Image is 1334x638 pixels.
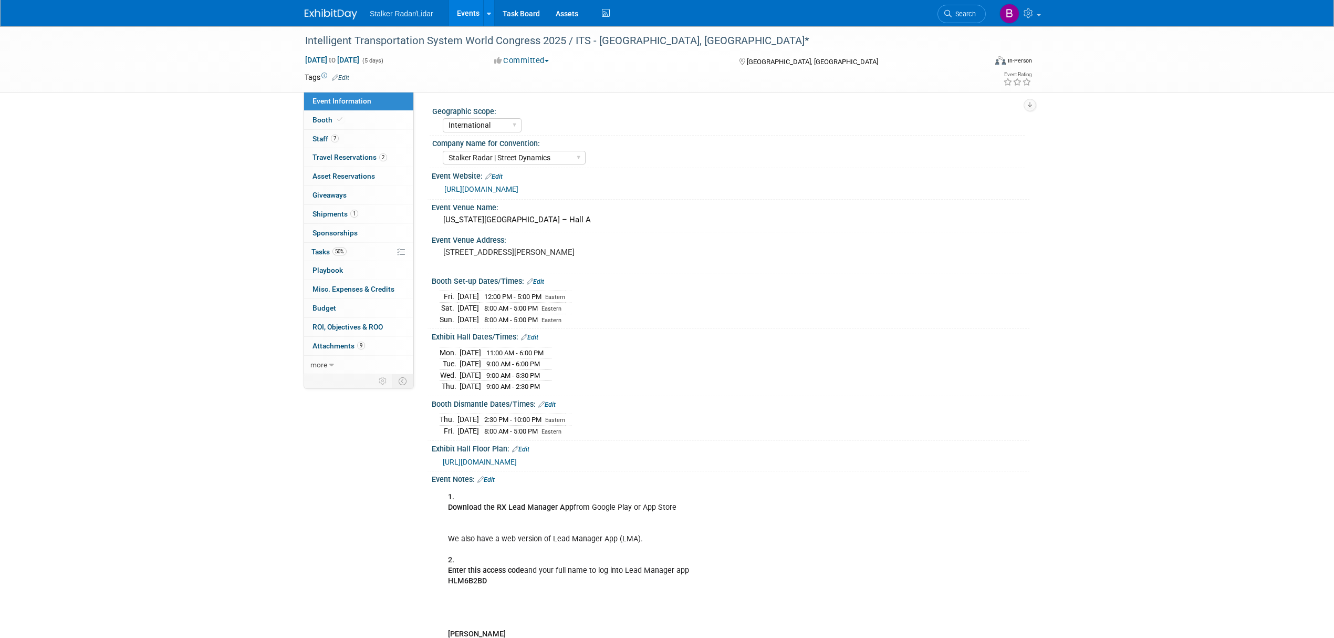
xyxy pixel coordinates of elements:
[460,347,481,358] td: [DATE]
[457,425,479,436] td: [DATE]
[460,369,481,381] td: [DATE]
[304,356,413,374] a: more
[1003,72,1031,77] div: Event Rating
[374,374,392,388] td: Personalize Event Tab Strip
[440,302,457,314] td: Sat.
[440,425,457,436] td: Fri.
[486,372,540,379] span: 9:00 AM - 5:30 PM
[304,299,413,317] a: Budget
[477,476,495,483] a: Edit
[432,396,1029,410] div: Booth Dismantle Dates/Times:
[937,5,986,23] a: Search
[541,428,561,435] span: Eastern
[1007,57,1032,65] div: In-Person
[484,427,538,435] span: 8:00 AM - 5:00 PM
[541,317,561,324] span: Eastern
[444,185,518,193] a: [URL][DOMAIN_NAME]
[443,458,517,466] a: [URL][DOMAIN_NAME]
[304,130,413,148] a: Staff7
[304,337,413,355] a: Attachments9
[432,232,1029,245] div: Event Venue Address:
[301,32,970,50] div: Intelligent Transportation System World Congress 2025 / ITS - [GEOGRAPHIC_DATA], [GEOGRAPHIC_DATA]*
[486,349,544,357] span: 11:00 AM - 6:00 PM
[486,360,540,368] span: 9:00 AM - 6:00 PM
[432,471,1029,485] div: Event Notes:
[457,291,479,303] td: [DATE]
[460,381,481,392] td: [DATE]
[484,416,541,424] span: 2:30 PM - 10:00 PM
[432,273,1029,287] div: Booth Set-up Dates/Times:
[952,10,976,18] span: Search
[312,342,365,350] span: Attachments
[312,210,358,218] span: Shipments
[332,74,349,81] a: Edit
[312,97,371,105] span: Event Information
[312,191,347,199] span: Giveaways
[538,401,556,408] a: Edit
[312,135,339,143] span: Staff
[304,186,413,204] a: Giveaways
[484,304,538,312] span: 8:00 AM - 5:00 PM
[311,248,347,256] span: Tasks
[310,361,327,369] span: more
[332,248,347,255] span: 50%
[312,266,343,274] span: Playbook
[541,305,561,312] span: Eastern
[327,56,337,64] span: to
[304,111,413,129] a: Booth
[432,136,1025,149] div: Company Name for Convention:
[491,55,553,66] button: Committed
[331,135,339,142] span: 7
[337,117,342,122] i: Booth reservation complete
[361,57,383,64] span: (5 days)
[312,323,383,331] span: ROI, Objectives & ROO
[370,9,433,18] span: Stalker Radar/Lidar
[443,248,669,257] pre: [STREET_ADDRESS][PERSON_NAME]
[440,381,460,392] td: Thu.
[432,200,1029,213] div: Event Venue Name:
[312,172,375,180] span: Asset Reservations
[460,358,481,370] td: [DATE]
[304,243,413,261] a: Tasks50%
[304,224,413,242] a: Sponsorships
[305,9,357,19] img: ExhibitDay
[304,261,413,280] a: Playbook
[440,358,460,370] td: Tue.
[485,173,503,180] a: Edit
[448,577,487,585] b: HLM6B2BD
[305,72,349,83] td: Tags
[521,334,538,341] a: Edit
[747,58,878,66] span: [GEOGRAPHIC_DATA], [GEOGRAPHIC_DATA]
[545,294,565,301] span: Eastern
[484,293,541,301] span: 12:00 PM - 5:00 PM
[486,383,540,390] span: 9:00 AM - 2:30 PM
[999,4,1019,24] img: Brooke Journet
[304,205,413,223] a: Shipments1
[304,92,413,110] a: Event Information
[312,116,345,124] span: Booth
[357,342,365,349] span: 9
[379,153,387,161] span: 2
[432,168,1029,182] div: Event Website:
[457,302,479,314] td: [DATE]
[484,316,538,324] span: 8:00 AM - 5:00 PM
[440,212,1022,228] div: [US_STATE][GEOGRAPHIC_DATA] – Hall A
[448,566,524,575] b: Enter this access code
[392,374,414,388] td: Toggle Event Tabs
[924,55,1032,70] div: Event Format
[527,278,544,285] a: Edit
[440,314,457,325] td: Sun.
[448,555,454,564] b: 2.
[457,314,479,325] td: [DATE]
[312,285,394,293] span: Misc. Expenses & Credits
[305,55,360,65] span: [DATE] [DATE]
[448,492,454,501] b: 1.
[440,414,457,426] td: Thu.
[304,280,413,299] a: Misc. Expenses & Credits
[432,104,1025,117] div: Geographic Scope:
[440,347,460,358] td: Mon.
[440,369,460,381] td: Wed.
[545,417,565,424] span: Eastern
[304,148,413,167] a: Travel Reservations2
